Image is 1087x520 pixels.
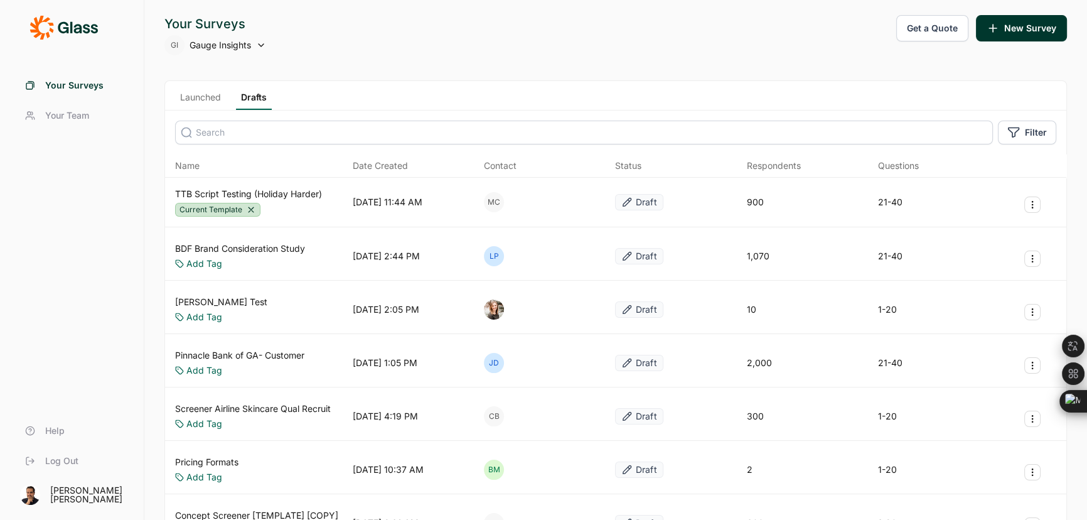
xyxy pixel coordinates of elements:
[976,15,1067,41] button: New Survey
[175,203,260,217] div: Current Template
[1024,357,1041,374] button: Survey Actions
[615,248,663,264] button: Draft
[353,250,420,263] div: [DATE] 2:44 PM
[45,79,104,92] span: Your Surveys
[484,192,504,212] div: MC
[190,39,251,51] span: Gauge Insights
[175,121,993,144] input: Search
[747,463,752,476] div: 2
[747,250,769,263] div: 1,070
[747,303,756,316] div: 10
[175,91,226,110] a: Launched
[175,456,238,469] a: Pricing Formats
[1024,411,1041,427] button: Survey Actions
[615,462,663,478] button: Draft
[175,160,200,172] span: Name
[353,410,418,423] div: [DATE] 4:19 PM
[186,418,222,430] a: Add Tag
[484,406,504,426] div: CB
[45,425,65,437] span: Help
[236,91,272,110] a: Drafts
[878,160,919,172] div: Questions
[484,246,504,266] div: LP
[353,303,419,316] div: [DATE] 2:05 PM
[50,486,129,504] div: [PERSON_NAME] [PERSON_NAME]
[353,160,408,172] span: Date Created
[164,35,185,55] div: GI
[615,355,663,371] button: Draft
[164,15,266,33] div: Your Surveys
[484,460,504,480] div: BM
[175,296,267,308] a: [PERSON_NAME] Test
[353,357,417,369] div: [DATE] 1:05 PM
[45,455,78,467] span: Log Out
[615,408,663,425] button: Draft
[747,357,772,369] div: 2,000
[615,301,663,318] button: Draft
[1024,251,1041,267] button: Survey Actions
[998,121,1056,144] button: Filter
[175,242,305,255] a: BDF Brand Consideration Study
[186,257,222,270] a: Add Tag
[484,160,517,172] div: Contact
[615,160,641,172] div: Status
[747,196,764,209] div: 900
[186,311,222,323] a: Add Tag
[878,250,902,263] div: 21-40
[615,194,663,210] button: Draft
[878,463,897,476] div: 1-20
[45,109,89,122] span: Your Team
[186,364,222,377] a: Add Tag
[1024,464,1041,480] button: Survey Actions
[878,196,902,209] div: 21-40
[878,357,902,369] div: 21-40
[747,410,764,423] div: 300
[353,463,424,476] div: [DATE] 10:37 AM
[20,485,40,505] img: amg06m4ozjtcyqqhuw5b.png
[484,300,504,320] img: k5jor735xiww1e2xqlyf.png
[1024,304,1041,320] button: Survey Actions
[747,160,801,172] div: Respondents
[175,403,331,415] a: Screener Airline Skincare Qual Recruit
[175,349,304,362] a: Pinnacle Bank of GA- Customer
[896,15,968,41] button: Get a Quote
[353,196,422,209] div: [DATE] 11:44 AM
[175,188,322,200] a: TTB Script Testing (Holiday Harder)
[878,410,897,423] div: 1-20
[1024,197,1041,213] button: Survey Actions
[1025,126,1047,139] span: Filter
[878,303,897,316] div: 1-20
[484,353,504,373] div: JD
[186,471,222,484] a: Add Tag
